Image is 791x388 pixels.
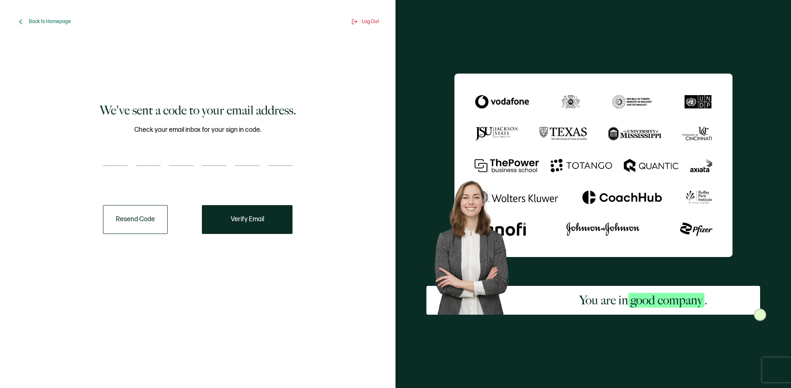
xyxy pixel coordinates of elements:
[426,174,527,314] img: Sertifier Signup - You are in <span class="strong-h">good company</span>. Hero
[100,102,296,119] h1: We've sent a code to your email address.
[628,293,704,308] span: good company
[103,205,168,234] button: Resend Code
[202,205,293,234] button: Verify Email
[231,216,264,223] span: Verify Email
[754,309,766,321] img: Sertifier Signup
[454,73,732,257] img: Sertifier We've sent a code to your email address.
[362,19,379,25] span: Log Out
[579,292,707,309] h2: You are in .
[29,19,71,25] span: Back to Homepage
[134,125,261,135] span: Check your email inbox for your sign in code.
